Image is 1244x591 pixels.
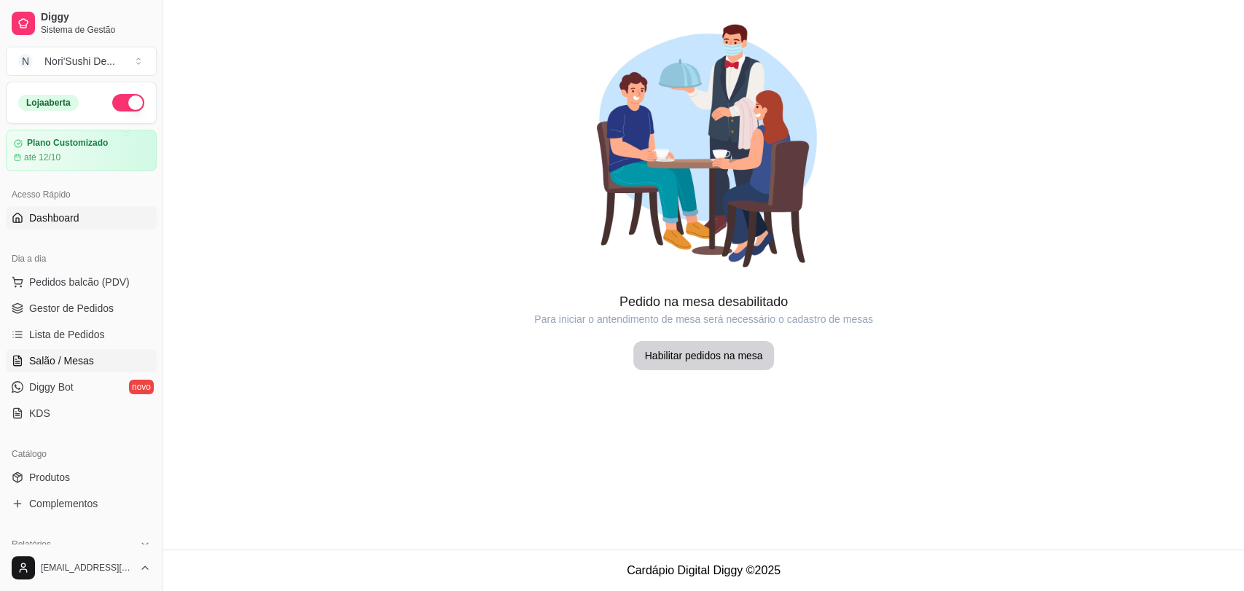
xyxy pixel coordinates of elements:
[633,341,775,370] button: Habilitar pedidos na mesa
[24,152,60,163] article: até 12/10
[29,470,70,485] span: Produtos
[29,301,114,316] span: Gestor de Pedidos
[6,130,157,171] a: Plano Customizadoaté 12/10
[163,549,1244,591] footer: Cardápio Digital Diggy © 2025
[29,353,94,368] span: Salão / Mesas
[6,349,157,372] a: Salão / Mesas
[41,24,151,36] span: Sistema de Gestão
[112,94,144,111] button: Alterar Status
[6,323,157,346] a: Lista de Pedidos
[6,492,157,515] a: Complementos
[6,206,157,230] a: Dashboard
[6,375,157,399] a: Diggy Botnovo
[6,6,157,41] a: DiggySistema de Gestão
[6,183,157,206] div: Acesso Rápido
[6,466,157,489] a: Produtos
[12,539,51,550] span: Relatórios
[41,11,151,24] span: Diggy
[6,270,157,294] button: Pedidos balcão (PDV)
[44,54,115,69] div: Nori'Sushi De ...
[18,54,33,69] span: N
[6,550,157,585] button: [EMAIL_ADDRESS][DOMAIN_NAME]
[29,327,105,342] span: Lista de Pedidos
[29,211,79,225] span: Dashboard
[29,275,130,289] span: Pedidos balcão (PDV)
[6,247,157,270] div: Dia a dia
[18,95,79,111] div: Loja aberta
[27,138,108,149] article: Plano Customizado
[6,297,157,320] a: Gestor de Pedidos
[29,406,50,420] span: KDS
[29,496,98,511] span: Complementos
[163,291,1244,312] article: Pedido na mesa desabilitado
[29,380,74,394] span: Diggy Bot
[6,47,157,76] button: Select a team
[41,562,133,574] span: [EMAIL_ADDRESS][DOMAIN_NAME]
[163,312,1244,326] article: Para iniciar o antendimento de mesa será necessário o cadastro de mesas
[6,442,157,466] div: Catálogo
[6,402,157,425] a: KDS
